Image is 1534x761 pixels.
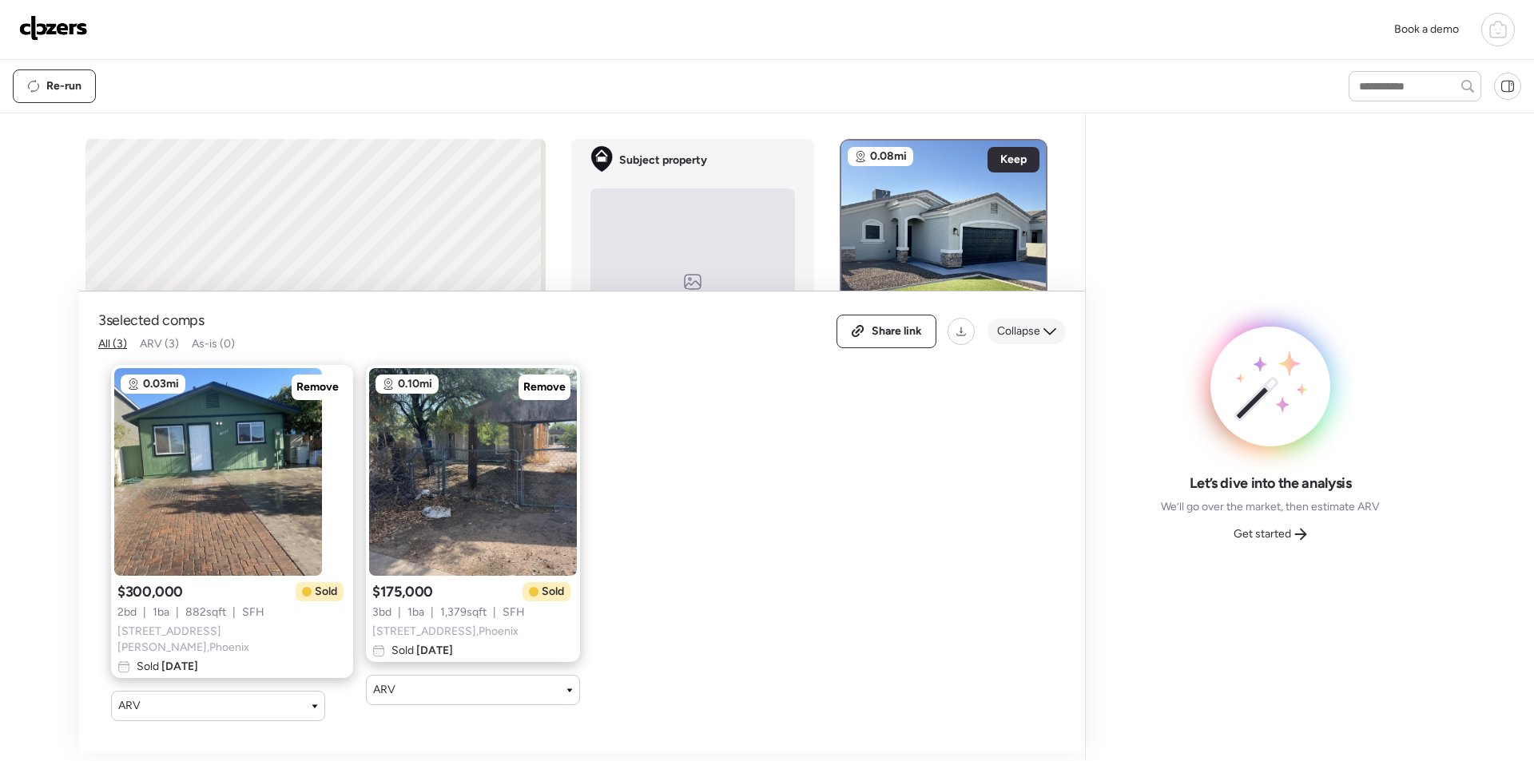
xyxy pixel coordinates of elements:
span: We’ll go over the market, then estimate ARV [1161,499,1380,515]
span: SFH [242,604,264,620]
span: Re-run [46,78,81,94]
span: | [398,604,401,620]
img: Logo [19,15,88,41]
span: Sold [542,584,564,600]
span: Subject property [619,153,707,168]
span: Let’s dive into the analysis [1190,474,1352,493]
span: As-is (0) [192,337,235,351]
span: ARV [373,682,395,698]
span: Collapse [997,323,1040,339]
span: Remove [296,379,339,395]
span: SFH [503,604,525,620]
span: [DATE] [159,660,198,673]
span: | [143,604,146,620]
span: [STREET_ADDRESS] , Phoenix [372,624,519,640]
span: [DATE] [414,644,453,657]
span: | [493,604,496,620]
span: Remove [523,379,566,395]
span: No image [675,290,710,303]
span: $300,000 [117,582,183,601]
span: Sold [137,659,198,675]
span: 3 selected comps [98,311,205,330]
span: Book a demo [1394,22,1459,36]
span: 0.03mi [143,376,179,392]
span: 882 sqft [185,604,226,620]
span: 1 ba [153,604,169,620]
span: 2 bd [117,604,137,620]
span: Share link [872,323,922,339]
span: | [176,604,179,620]
span: | [232,604,236,620]
span: Keep [1000,152,1027,168]
span: | [431,604,434,620]
span: ARV (3) [140,337,179,351]
span: Get started [1234,526,1291,542]
span: All (3) [98,337,127,351]
span: 1,379 sqft [440,604,487,620]
span: $175,000 [372,582,433,601]
span: 3 bd [372,604,391,620]
span: [STREET_ADDRESS][PERSON_NAME] , Phoenix [117,624,347,656]
span: 1 ba [407,604,424,620]
span: Sold [315,584,337,600]
span: ARV [118,698,141,714]
span: 0.08mi [870,149,907,164]
span: 0.10mi [398,376,432,392]
span: Sold [391,643,453,659]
